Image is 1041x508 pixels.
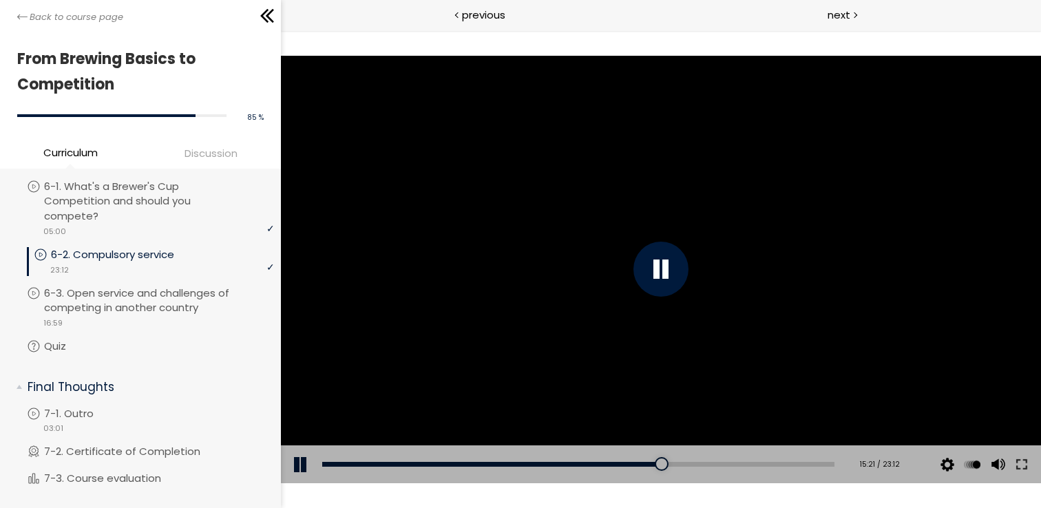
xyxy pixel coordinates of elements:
[185,145,238,161] span: Discussion
[17,46,257,98] h1: From Brewing Basics to Competition
[43,317,63,329] span: 16:59
[44,179,274,224] p: 6-1. What's a Brewer's Cup Competition and should you compete?
[44,286,274,316] p: 6-3. Open service and challenges of competing in another country
[247,112,264,123] span: 85 %
[43,226,66,237] span: 05:00
[30,10,123,24] span: Back to course page
[17,10,123,24] a: Back to course page
[656,415,677,454] button: Video quality
[706,415,726,454] button: Volume
[43,145,98,160] span: Curriculum
[28,379,264,396] p: Final Thoughts
[828,7,850,23] span: next
[462,7,505,23] span: previous
[679,415,704,454] div: Change playback rate
[681,415,702,454] button: Play back rate
[51,247,202,262] p: 6-2. Compulsory service
[566,429,619,440] div: 15:21 / 23:12
[50,264,69,276] span: 23:12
